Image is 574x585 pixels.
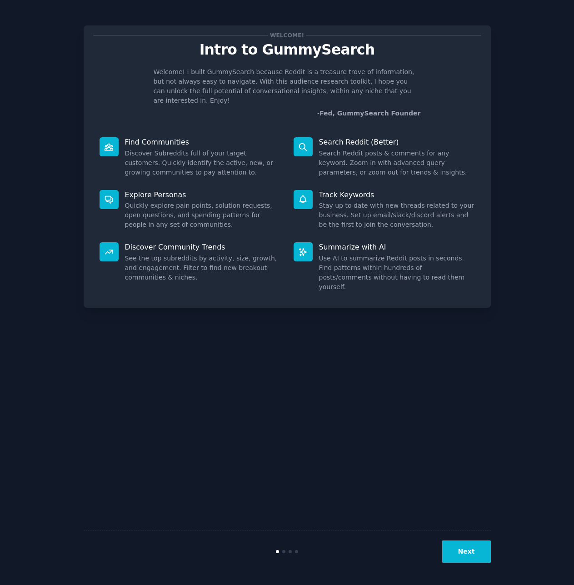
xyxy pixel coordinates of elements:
span: Welcome! [268,30,305,40]
p: Welcome! I built GummySearch because Reddit is a treasure trove of information, but not always ea... [154,67,421,105]
a: Fed, GummySearch Founder [319,110,421,117]
dd: See the top subreddits by activity, size, growth, and engagement. Filter to find new breakout com... [125,254,281,282]
p: Discover Community Trends [125,242,281,252]
div: - [317,109,421,118]
dd: Quickly explore pain points, solution requests, open questions, and spending patterns for people ... [125,201,281,230]
p: Find Communities [125,137,281,147]
dd: Use AI to summarize Reddit posts in seconds. Find patterns within hundreds of posts/comments with... [319,254,475,292]
p: Track Keywords [319,190,475,200]
dd: Discover Subreddits full of your target customers. Quickly identify the active, new, or growing c... [125,149,281,177]
p: Search Reddit (Better) [319,137,475,147]
dd: Search Reddit posts & comments for any keyword. Zoom in with advanced query parameters, or zoom o... [319,149,475,177]
dd: Stay up to date with new threads related to your business. Set up email/slack/discord alerts and ... [319,201,475,230]
button: Next [442,540,491,563]
p: Intro to GummySearch [93,42,481,58]
p: Summarize with AI [319,242,475,252]
p: Explore Personas [125,190,281,200]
